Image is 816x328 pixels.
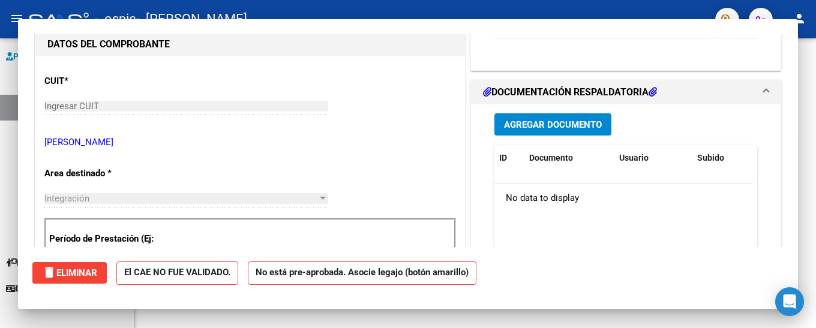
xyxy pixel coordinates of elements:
[504,119,602,130] span: Agregar Documento
[471,80,781,104] mat-expansion-panel-header: DOCUMENTACIÓN RESPALDATORIA
[775,287,804,316] div: Open Intercom Messenger
[42,267,97,278] span: Eliminar
[44,136,456,149] p: [PERSON_NAME]
[499,153,507,163] span: ID
[524,145,614,171] datatable-header-cell: Documento
[6,256,62,269] span: Instructivos
[614,145,692,171] datatable-header-cell: Usuario
[44,167,168,180] p: Area destinado *
[494,183,753,213] div: No data to display
[483,85,657,100] h1: DOCUMENTACIÓN RESPALDATORIA
[529,153,573,163] span: Documento
[49,232,170,259] p: Período de Prestación (Ej: 202305 para Mayo 2023
[42,265,56,279] mat-icon: delete
[697,153,724,163] span: Subido
[10,11,24,26] mat-icon: menu
[619,153,649,163] span: Usuario
[692,145,752,171] datatable-header-cell: Subido
[792,11,806,26] mat-icon: person
[136,6,247,32] span: - [PERSON_NAME]
[494,145,524,171] datatable-header-cell: ID
[47,38,170,50] strong: DATOS DEL COMPROBANTE
[6,50,115,63] span: Prestadores / Proveedores
[248,261,476,285] strong: No está pre-aprobada. Asocie legajo (botón amarillo)
[494,113,611,136] button: Agregar Documento
[95,6,136,32] span: - ospic
[44,193,89,204] span: Integración
[44,74,168,88] p: CUIT
[6,282,85,295] span: Datos de contacto
[752,145,812,171] datatable-header-cell: Acción
[32,262,107,284] button: Eliminar
[116,261,238,285] strong: El CAE NO FUE VALIDADO.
